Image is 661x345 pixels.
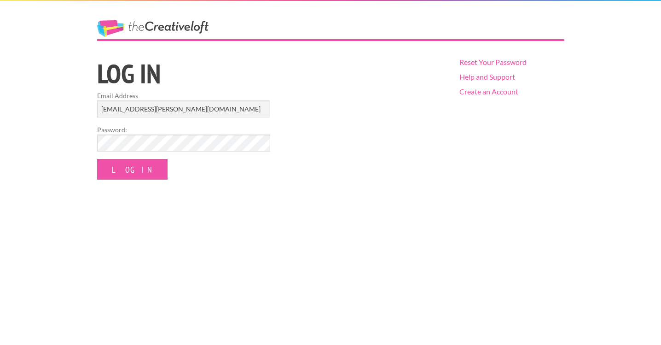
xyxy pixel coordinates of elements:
[97,125,270,134] label: Password:
[459,87,518,96] a: Create an Account
[459,58,527,66] a: Reset Your Password
[97,91,270,100] label: Email Address
[97,159,168,180] input: Log In
[97,20,209,37] a: The Creative Loft
[97,60,444,87] h1: Log in
[459,72,515,81] a: Help and Support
